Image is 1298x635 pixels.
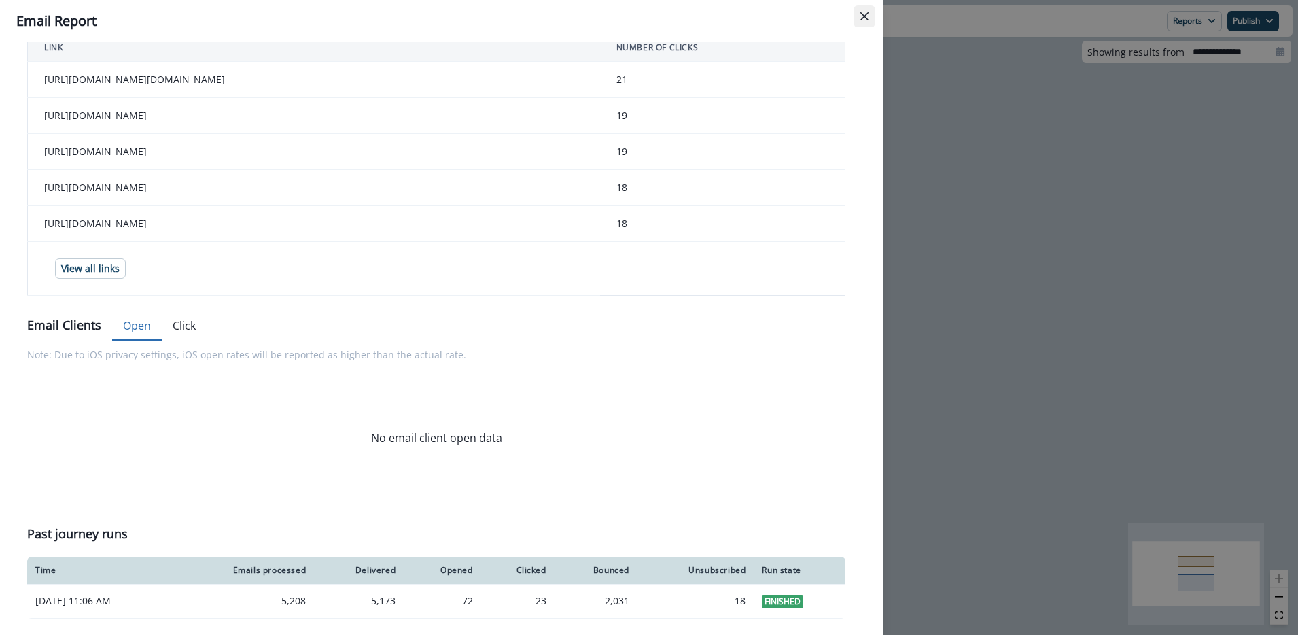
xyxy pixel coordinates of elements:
[28,170,600,206] td: [URL][DOMAIN_NAME]
[600,206,845,242] td: 18
[762,565,837,576] div: Run state
[61,263,120,275] p: View all links
[55,258,126,279] button: View all links
[27,339,845,370] p: Note: Due to iOS privacy settings, iOS open rates will be reported as higher than the actual rate.
[646,565,746,576] div: Unsubscribed
[322,565,396,576] div: Delivered
[28,62,600,98] td: [URL][DOMAIN_NAME][DOMAIN_NAME]
[27,525,128,543] p: Past journey runs
[322,594,396,608] div: 5,173
[600,98,845,134] td: 19
[412,565,472,576] div: Opened
[600,134,845,170] td: 19
[28,206,600,242] td: [URL][DOMAIN_NAME]
[112,312,162,341] button: Open
[28,34,600,62] th: LINK
[489,565,546,576] div: Clicked
[762,595,803,608] span: Finished
[600,62,845,98] td: 21
[28,98,600,134] td: [URL][DOMAIN_NAME]
[412,594,472,608] div: 72
[600,34,845,62] th: NUMBER OF CLICKS
[181,594,306,608] div: 5,208
[16,11,867,31] div: Email Report
[181,565,306,576] div: Emails processed
[489,594,546,608] div: 23
[35,565,164,576] div: Time
[28,134,600,170] td: [URL][DOMAIN_NAME]
[27,316,101,334] p: Email Clients
[563,565,629,576] div: Bounced
[600,170,845,206] td: 18
[854,5,875,27] button: Close
[563,594,629,608] div: 2,031
[35,594,164,608] p: [DATE] 11:06 AM
[27,370,845,506] div: No email client open data
[646,594,746,608] div: 18
[162,312,207,341] button: Click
